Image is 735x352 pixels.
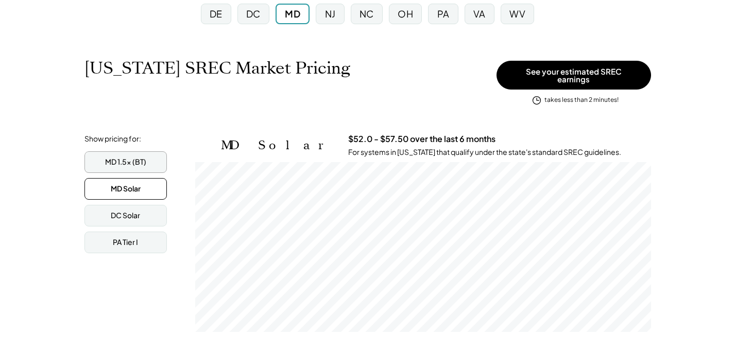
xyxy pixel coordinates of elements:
[473,7,486,20] div: VA
[509,7,525,20] div: WV
[348,134,495,145] h3: $52.0 - $57.50 over the last 6 months
[111,210,140,221] div: DC Solar
[544,96,619,104] div: takes less than 2 minutes!
[360,7,374,20] div: NC
[398,7,413,20] div: OH
[84,134,141,144] div: Show pricing for:
[210,7,223,20] div: DE
[221,138,333,153] h2: MD Solar
[285,7,300,20] div: MD
[437,7,450,20] div: PA
[348,147,621,157] div: For systems in [US_STATE] that qualify under the state's standard SREC guidelines.
[246,7,261,20] div: DC
[497,61,651,90] button: See your estimated SREC earnings
[105,157,146,167] div: MD 1.5x (BT)
[84,58,350,78] h1: [US_STATE] SREC Market Pricing
[111,184,141,194] div: MD Solar
[113,237,138,248] div: PA Tier I
[325,7,336,20] div: NJ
